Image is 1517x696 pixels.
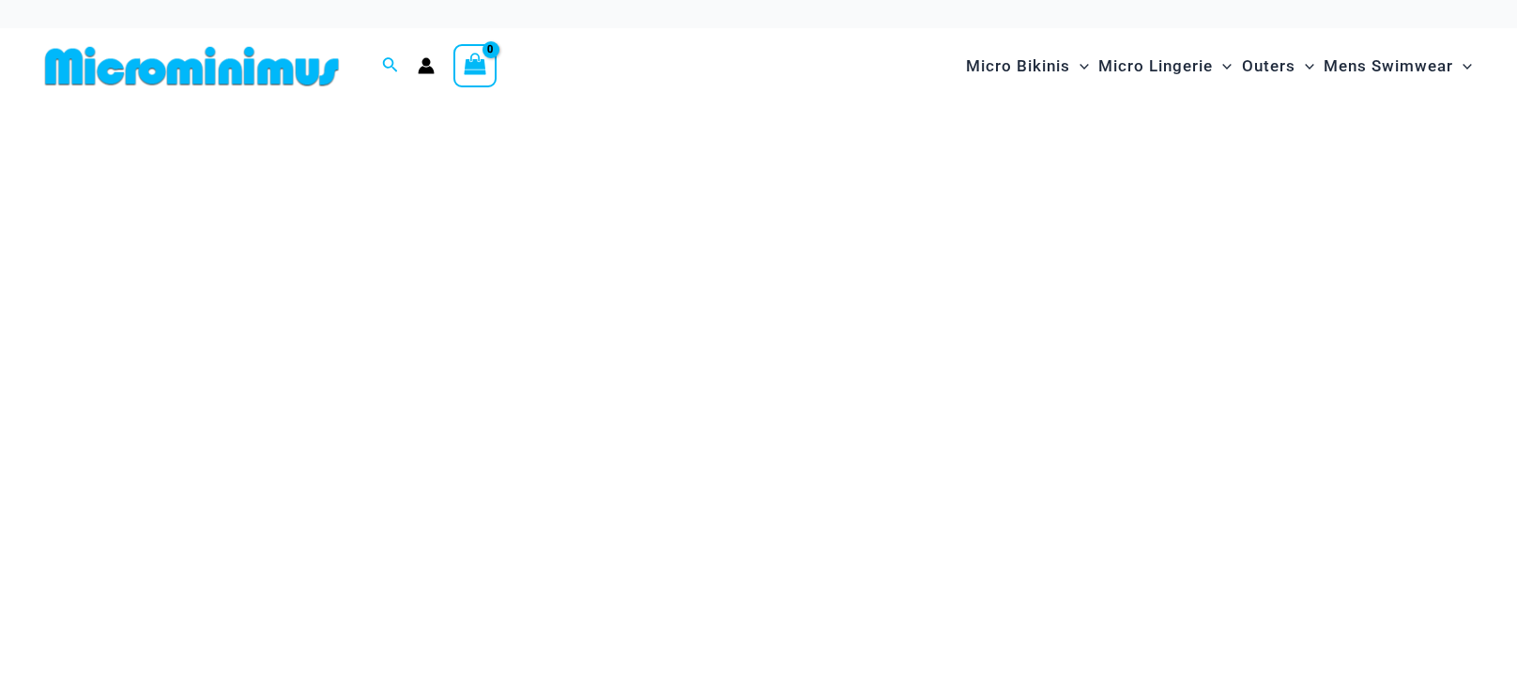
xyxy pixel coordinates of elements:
[418,57,435,74] a: Account icon link
[1324,42,1453,90] span: Mens Swimwear
[1213,42,1232,90] span: Menu Toggle
[1094,38,1236,95] a: Micro LingerieMenu ToggleMenu Toggle
[958,35,1479,98] nav: Site Navigation
[1242,42,1295,90] span: Outers
[382,54,399,78] a: Search icon link
[1319,38,1477,95] a: Mens SwimwearMenu ToggleMenu Toggle
[38,45,346,87] img: MM SHOP LOGO FLAT
[1070,42,1089,90] span: Menu Toggle
[1453,42,1472,90] span: Menu Toggle
[1098,42,1213,90] span: Micro Lingerie
[966,42,1070,90] span: Micro Bikinis
[453,44,497,87] a: View Shopping Cart, empty
[1237,38,1319,95] a: OutersMenu ToggleMenu Toggle
[1295,42,1314,90] span: Menu Toggle
[961,38,1094,95] a: Micro BikinisMenu ToggleMenu Toggle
